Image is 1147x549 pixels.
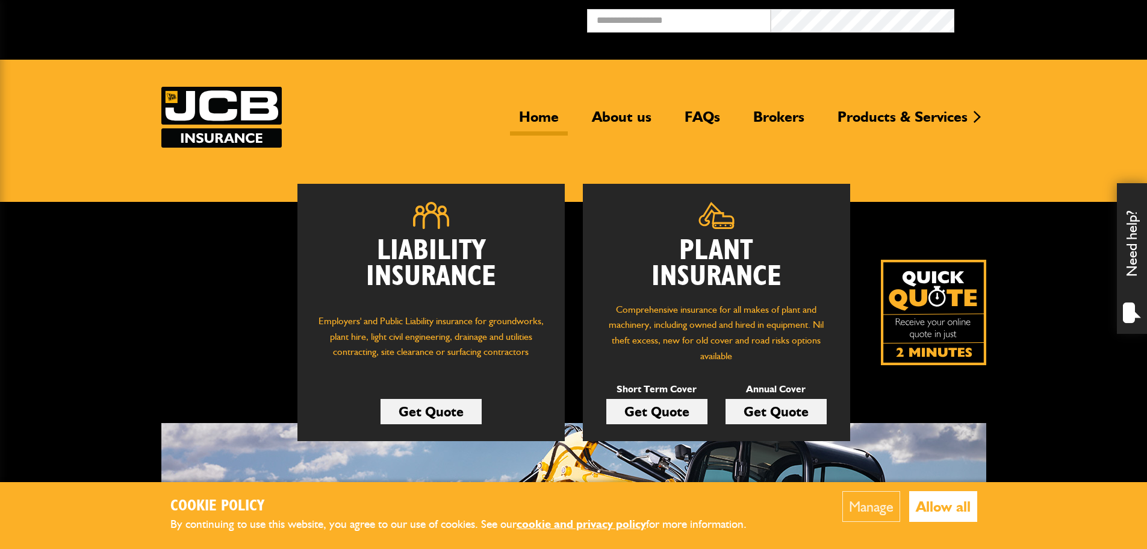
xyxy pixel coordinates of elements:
a: Get Quote [726,399,827,424]
a: cookie and privacy policy [517,517,646,531]
a: About us [583,108,661,136]
h2: Liability Insurance [316,238,547,302]
img: Quick Quote [881,260,986,365]
a: Brokers [744,108,813,136]
img: JCB Insurance Services logo [161,87,282,148]
a: Products & Services [828,108,977,136]
h2: Cookie Policy [170,497,766,516]
p: By continuing to use this website, you agree to our use of cookies. See our for more information. [170,515,766,534]
button: Manage [842,491,900,522]
a: FAQs [676,108,729,136]
p: Employers' and Public Liability insurance for groundworks, plant hire, light civil engineering, d... [316,313,547,371]
div: Need help? [1117,183,1147,334]
button: Broker Login [954,9,1138,28]
a: Get Quote [606,399,707,424]
a: Get your insurance quote isn just 2-minutes [881,260,986,365]
a: Home [510,108,568,136]
p: Comprehensive insurance for all makes of plant and machinery, including owned and hired in equipm... [601,302,832,363]
h2: Plant Insurance [601,238,832,290]
button: Allow all [909,491,977,522]
p: Annual Cover [726,381,827,397]
a: JCB Insurance Services [161,87,282,148]
a: Get Quote [381,399,482,424]
p: Short Term Cover [606,381,707,397]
